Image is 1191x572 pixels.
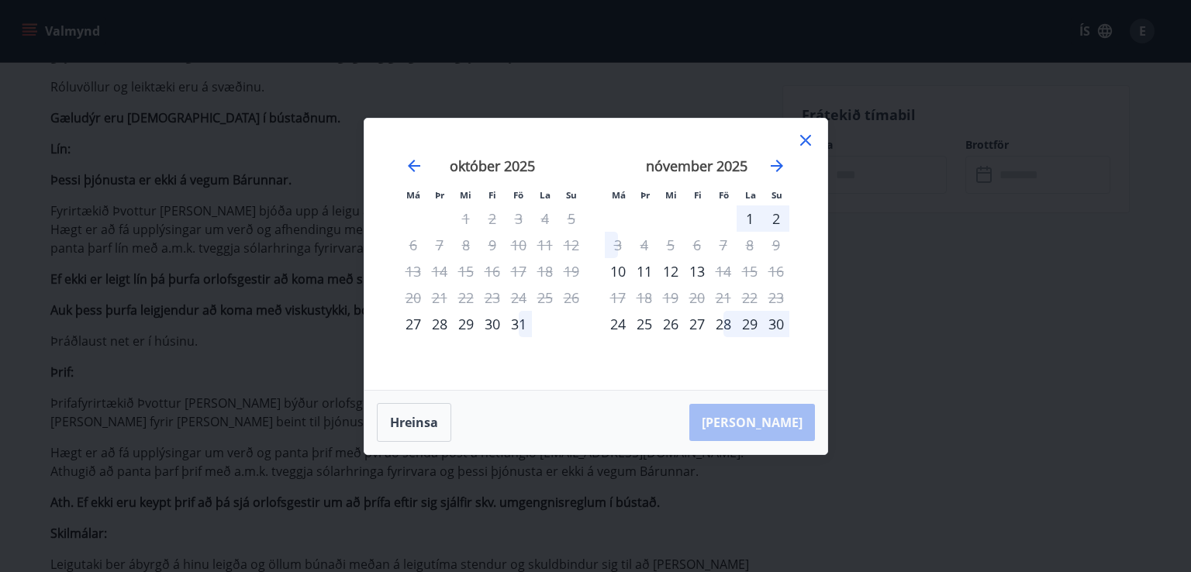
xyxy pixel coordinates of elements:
[605,258,631,284] div: Aðeins innritun í boði
[406,189,420,201] small: Má
[737,284,763,311] td: Not available. laugardagur, 22. nóvember 2025
[426,232,453,258] td: Not available. þriðjudagur, 7. október 2025
[400,311,426,337] td: Choose mánudagur, 27. október 2025 as your check-in date. It’s available.
[631,284,658,311] td: Not available. þriðjudagur, 18. nóvember 2025
[450,157,535,175] strong: október 2025
[506,311,532,337] div: 31
[710,311,737,337] td: Choose föstudagur, 28. nóvember 2025 as your check-in date. It’s available.
[772,189,782,201] small: Su
[658,284,684,311] td: Not available. miðvikudagur, 19. nóvember 2025
[460,189,471,201] small: Mi
[506,232,532,258] td: Not available. föstudagur, 10. október 2025
[737,205,763,232] div: 1
[532,258,558,284] td: Not available. laugardagur, 18. október 2025
[710,284,737,311] td: Not available. föstudagur, 21. nóvember 2025
[710,258,737,284] div: Aðeins útritun í boði
[658,311,684,337] div: 26
[566,189,577,201] small: Su
[684,311,710,337] td: Choose fimmtudagur, 27. nóvember 2025 as your check-in date. It’s available.
[400,311,426,337] div: Aðeins innritun í boði
[506,205,532,232] td: Not available. föstudagur, 3. október 2025
[763,205,789,232] td: Choose sunnudagur, 2. nóvember 2025 as your check-in date. It’s available.
[400,258,426,284] td: Not available. mánudagur, 13. október 2025
[737,205,763,232] td: Choose laugardagur, 1. nóvember 2025 as your check-in date. It’s available.
[540,189,551,201] small: La
[710,258,737,284] td: Not available. föstudagur, 14. nóvember 2025
[605,232,631,258] td: Not available. mánudagur, 3. nóvember 2025
[658,258,684,284] td: Choose miðvikudagur, 12. nóvember 2025 as your check-in date. It’s available.
[737,232,763,258] td: Not available. laugardagur, 8. nóvember 2025
[405,157,423,175] div: Move backward to switch to the previous month.
[453,311,479,337] td: Choose miðvikudagur, 29. október 2025 as your check-in date. It’s available.
[605,284,631,311] td: Not available. mánudagur, 17. nóvember 2025
[435,189,444,201] small: Þr
[488,189,496,201] small: Fi
[631,311,658,337] div: 25
[426,311,453,337] td: Choose þriðjudagur, 28. október 2025 as your check-in date. It’s available.
[506,258,532,284] td: Not available. föstudagur, 17. október 2025
[631,258,658,284] div: 11
[710,311,737,337] div: 28
[737,311,763,337] td: Choose laugardagur, 29. nóvember 2025 as your check-in date. It’s available.
[684,258,710,284] div: 13
[763,258,789,284] td: Not available. sunnudagur, 16. nóvember 2025
[453,311,479,337] div: 29
[719,189,729,201] small: Fö
[763,311,789,337] div: 30
[684,284,710,311] td: Not available. fimmtudagur, 20. nóvember 2025
[631,311,658,337] td: Choose þriðjudagur, 25. nóvember 2025 as your check-in date. It’s available.
[479,311,506,337] td: Choose fimmtudagur, 30. október 2025 as your check-in date. It’s available.
[426,311,453,337] div: 28
[763,205,789,232] div: 2
[684,232,710,258] td: Not available. fimmtudagur, 6. nóvember 2025
[658,258,684,284] div: 12
[658,232,684,258] td: Not available. miðvikudagur, 5. nóvember 2025
[768,157,786,175] div: Move forward to switch to the next month.
[665,189,677,201] small: Mi
[479,258,506,284] td: Not available. fimmtudagur, 16. október 2025
[426,258,453,284] td: Not available. þriðjudagur, 14. október 2025
[506,311,532,337] td: Choose föstudagur, 31. október 2025 as your check-in date. It’s available.
[646,157,747,175] strong: nóvember 2025
[737,311,763,337] div: 29
[612,189,626,201] small: Má
[710,232,737,258] td: Not available. föstudagur, 7. nóvember 2025
[479,311,506,337] div: 30
[532,205,558,232] td: Not available. laugardagur, 4. október 2025
[658,311,684,337] td: Choose miðvikudagur, 26. nóvember 2025 as your check-in date. It’s available.
[532,232,558,258] td: Not available. laugardagur, 11. október 2025
[558,232,585,258] td: Not available. sunnudagur, 12. október 2025
[453,284,479,311] td: Not available. miðvikudagur, 22. október 2025
[605,311,631,337] div: Aðeins innritun í boði
[631,258,658,284] td: Choose þriðjudagur, 11. nóvember 2025 as your check-in date. It’s available.
[558,205,585,232] td: Not available. sunnudagur, 5. október 2025
[694,189,702,201] small: Fi
[605,232,631,258] div: Aðeins útritun í boði
[479,284,506,311] td: Not available. fimmtudagur, 23. október 2025
[479,205,506,232] td: Not available. fimmtudagur, 2. október 2025
[377,403,451,442] button: Hreinsa
[400,284,426,311] td: Not available. mánudagur, 20. október 2025
[763,284,789,311] td: Not available. sunnudagur, 23. nóvember 2025
[737,258,763,284] td: Not available. laugardagur, 15. nóvember 2025
[506,284,532,311] td: Not available. föstudagur, 24. október 2025
[513,189,523,201] small: Fö
[383,137,809,371] div: Calendar
[605,258,631,284] td: Choose mánudagur, 10. nóvember 2025 as your check-in date. It’s available.
[684,311,710,337] div: 27
[453,258,479,284] td: Not available. miðvikudagur, 15. október 2025
[426,284,453,311] td: Not available. þriðjudagur, 21. október 2025
[558,258,585,284] td: Not available. sunnudagur, 19. október 2025
[400,232,426,258] td: Not available. mánudagur, 6. október 2025
[640,189,650,201] small: Þr
[763,232,789,258] td: Not available. sunnudagur, 9. nóvember 2025
[763,311,789,337] td: Choose sunnudagur, 30. nóvember 2025 as your check-in date. It’s available.
[558,284,585,311] td: Not available. sunnudagur, 26. október 2025
[453,205,479,232] td: Not available. miðvikudagur, 1. október 2025
[453,232,479,258] td: Not available. miðvikudagur, 8. október 2025
[479,232,506,258] td: Not available. fimmtudagur, 9. október 2025
[605,311,631,337] td: Choose mánudagur, 24. nóvember 2025 as your check-in date. It’s available.
[532,284,558,311] td: Not available. laugardagur, 25. október 2025
[745,189,756,201] small: La
[631,232,658,258] td: Not available. þriðjudagur, 4. nóvember 2025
